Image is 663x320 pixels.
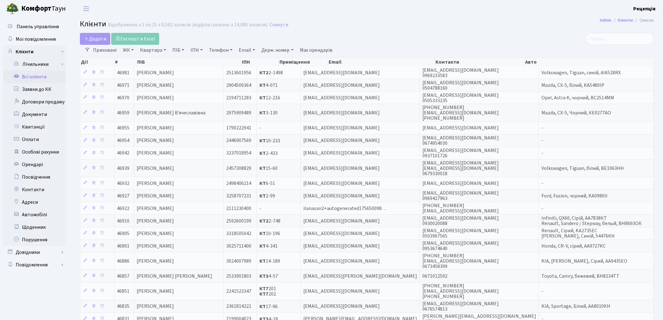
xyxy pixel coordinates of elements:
[279,58,328,66] th: Приміщення
[21,3,66,14] span: Таун
[80,58,114,66] th: Дії
[303,230,380,237] span: [EMAIL_ADDRESS][DOMAIN_NAME]
[541,137,543,144] span: -
[259,109,266,116] b: КТ
[422,147,499,159] span: [EMAIL_ADDRESS][DOMAIN_NAME] 0937101726
[137,165,174,172] span: [PERSON_NAME]
[303,205,387,212] span: ilanasan2+autogenerated175650098…
[422,215,499,227] span: [EMAIL_ADDRESS][DOMAIN_NAME] 0930020088
[422,104,499,122] span: [PHONE_NUMBER] [EMAIL_ADDRESS][DOMAIN_NAME] [PHONE_NUMBER]
[541,125,543,132] span: -
[117,273,129,280] span: 46857
[117,180,129,187] span: 46932
[541,165,624,172] span: Volkswagen, Tiguan, білий, BE1063HH
[3,183,66,196] a: Контакти
[435,58,525,66] th: Контакти
[3,171,66,183] a: Посвідчення
[3,108,66,121] a: Документи
[259,165,266,172] b: КТ
[303,94,380,101] span: [EMAIL_ADDRESS][DOMAIN_NAME]
[137,150,174,157] span: [PERSON_NAME]
[3,158,66,171] a: Орендарі
[541,303,610,310] span: KIA, Sportage, Білий, АА8010КН
[117,150,129,157] span: 46942
[226,69,251,76] span: 2513601956
[259,258,280,265] span: 14-189
[80,18,106,29] span: Клієнти
[226,303,251,310] span: 2361814221
[618,17,633,24] a: Клієнти
[226,94,251,101] span: 2194711283
[422,134,499,147] span: [EMAIL_ADDRESS][DOMAIN_NAME] 0674954030
[137,192,174,199] span: [PERSON_NAME]
[3,96,66,108] a: Договори продажу
[259,192,275,199] span: 2-99
[16,36,56,43] span: Мої повідомлення
[137,180,174,187] span: [PERSON_NAME]
[17,23,59,30] span: Панель управління
[303,69,380,76] span: [EMAIL_ADDRESS][DOMAIN_NAME]
[137,94,174,101] span: [PERSON_NAME]
[259,303,266,310] b: КТ
[422,300,499,312] span: [EMAIL_ADDRESS][DOMAIN_NAME] 0676574813
[422,125,499,132] span: [EMAIL_ADDRESS][DOMAIN_NAME]
[541,227,615,239] span: Renault, Сірий, KA2735EC [PERSON_NAME], Синій, 54476KH
[303,165,380,172] span: [EMAIL_ADDRESS][DOMAIN_NAME]
[78,3,94,14] button: Переключити навігацію
[120,45,136,55] a: ЖК
[541,150,543,157] span: -
[259,94,266,101] b: КТ
[117,243,129,249] span: 46891
[206,45,235,55] a: Телефон
[259,218,280,224] span: 2-748
[422,190,499,202] span: [EMAIL_ADDRESS][DOMAIN_NAME] 0969427963
[137,303,174,310] span: [PERSON_NAME]
[226,165,251,172] span: 2457308829
[117,165,129,172] span: 46939
[541,205,543,212] span: -
[422,273,447,280] span: 0671012592
[137,243,174,249] span: [PERSON_NAME]
[137,273,212,280] span: [PERSON_NAME] [PERSON_NAME]
[259,165,278,172] span: 15-60
[259,285,269,292] b: КТ7
[633,17,654,24] li: Список
[3,133,66,146] a: Оплати
[259,69,269,76] b: КТ2
[259,137,266,144] b: КТ
[137,137,174,144] span: [PERSON_NAME]
[117,125,129,132] span: 46955
[137,125,174,132] span: [PERSON_NAME]
[422,252,499,270] span: [PHONE_NUMBER] [EMAIL_ADDRESS][DOMAIN_NAME] 0673458399
[117,137,129,144] span: 46954
[137,230,174,237] span: [PERSON_NAME]
[117,82,129,89] span: 46971
[226,125,251,132] span: 1790222941
[541,288,543,295] span: -
[3,208,66,221] a: Автомобілі
[84,35,106,42] span: Додати
[259,192,266,199] b: КТ
[259,291,269,297] b: КТ7
[541,94,614,101] span: Opel, Astra K, чорний, BC2514MM
[259,273,269,280] b: КТ3
[303,192,380,199] span: [EMAIL_ADDRESS][DOMAIN_NAME]
[303,303,380,310] span: [EMAIL_ADDRESS][DOMAIN_NAME]
[259,150,266,157] b: КТ
[226,218,251,224] span: 2592600199
[137,205,174,212] span: [PERSON_NAME]
[3,196,66,208] a: Адреси
[137,288,174,295] span: [PERSON_NAME]
[303,218,380,224] span: [EMAIL_ADDRESS][DOMAIN_NAME]
[117,230,129,237] span: 46905
[600,17,611,24] a: Admin
[3,221,66,233] a: Щоденник
[117,258,129,265] span: 46886
[236,45,258,55] a: Email
[422,79,499,92] span: [EMAIL_ADDRESS][DOMAIN_NAME] 0504788160
[590,14,663,27] nav: breadcrumb
[21,3,51,13] b: Комфорт
[259,109,278,116] span: 3-130
[259,82,266,89] b: КТ
[259,94,280,101] span: 12-216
